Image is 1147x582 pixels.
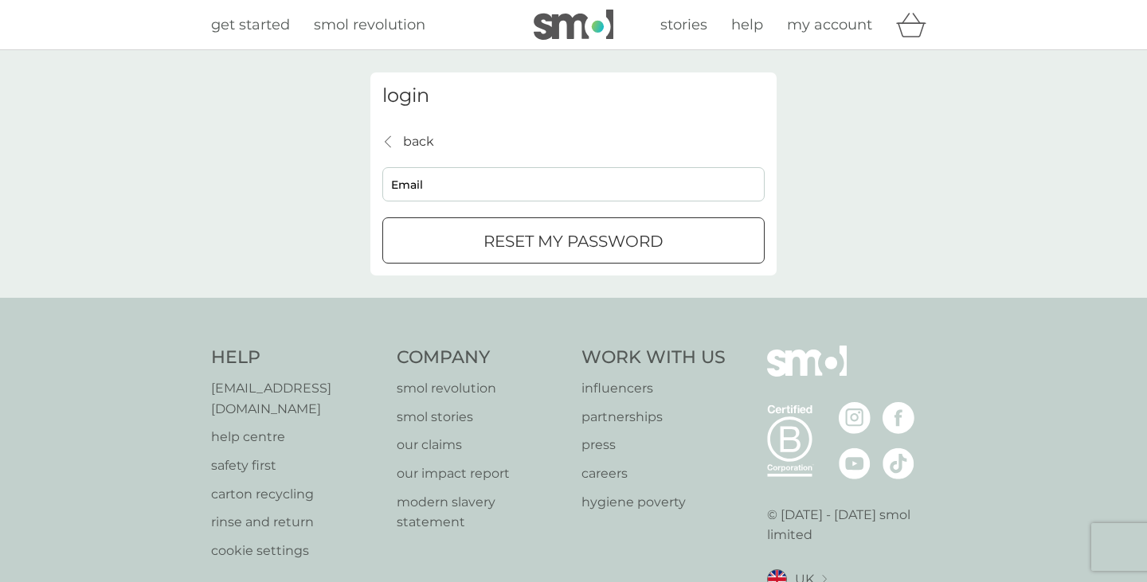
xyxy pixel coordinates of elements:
[581,435,726,455] a: press
[397,463,566,484] a: our impact report
[397,492,566,533] a: modern slavery statement
[382,84,765,107] h3: login
[211,427,381,447] a: help centre
[731,14,763,37] a: help
[397,346,566,370] h4: Company
[839,447,871,479] img: visit the smol Youtube page
[767,346,847,400] img: smol
[581,492,726,513] a: hygiene poverty
[483,229,664,254] p: reset my password
[581,407,726,428] a: partnerships
[211,378,381,419] a: [EMAIL_ADDRESS][DOMAIN_NAME]
[397,378,566,399] a: smol revolution
[787,16,872,33] span: my account
[660,16,707,33] span: stories
[211,455,381,476] a: safety first
[883,447,914,479] img: visit the smol Tiktok page
[581,463,726,484] a: careers
[883,402,914,434] img: visit the smol Facebook page
[767,505,937,545] p: © [DATE] - [DATE] smol limited
[731,16,763,33] span: help
[787,14,872,37] a: my account
[211,512,381,533] a: rinse and return
[314,14,425,37] a: smol revolution
[660,14,707,37] a: stories
[403,131,434,152] p: back
[397,435,566,455] a: our claims
[896,9,936,41] div: basket
[397,407,566,428] a: smol stories
[581,346,726,370] h4: Work With Us
[839,402,871,434] img: visit the smol Instagram page
[211,541,381,561] a: cookie settings
[211,484,381,505] a: carton recycling
[211,14,290,37] a: get started
[534,10,613,40] img: smol
[211,346,381,370] h4: Help
[382,217,765,264] button: reset my password
[211,16,290,33] span: get started
[581,378,726,399] a: influencers
[314,16,425,33] span: smol revolution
